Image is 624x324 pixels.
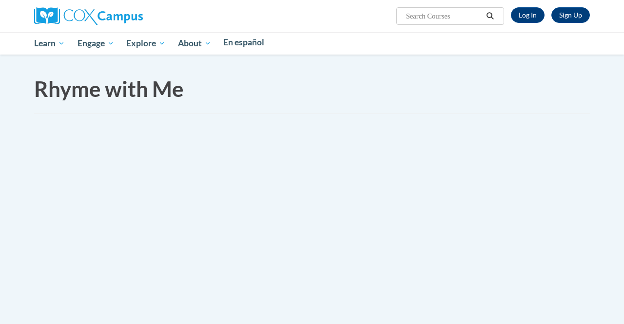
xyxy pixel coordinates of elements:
input: Search Courses [405,10,483,22]
span: Rhyme with Me [34,76,184,101]
a: Learn [28,32,71,55]
span: Engage [78,38,114,49]
a: Explore [120,32,172,55]
a: Register [551,7,590,23]
span: About [178,38,211,49]
span: En español [223,37,264,47]
i:  [486,13,495,20]
span: Explore [126,38,165,49]
a: Log In [511,7,545,23]
a: Cox Campus [34,11,143,19]
a: Engage [71,32,120,55]
a: En español [217,32,271,53]
button: Search [483,10,498,22]
a: About [172,32,217,55]
img: Cox Campus [34,7,143,25]
span: Learn [34,38,65,49]
div: Main menu [27,32,597,55]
